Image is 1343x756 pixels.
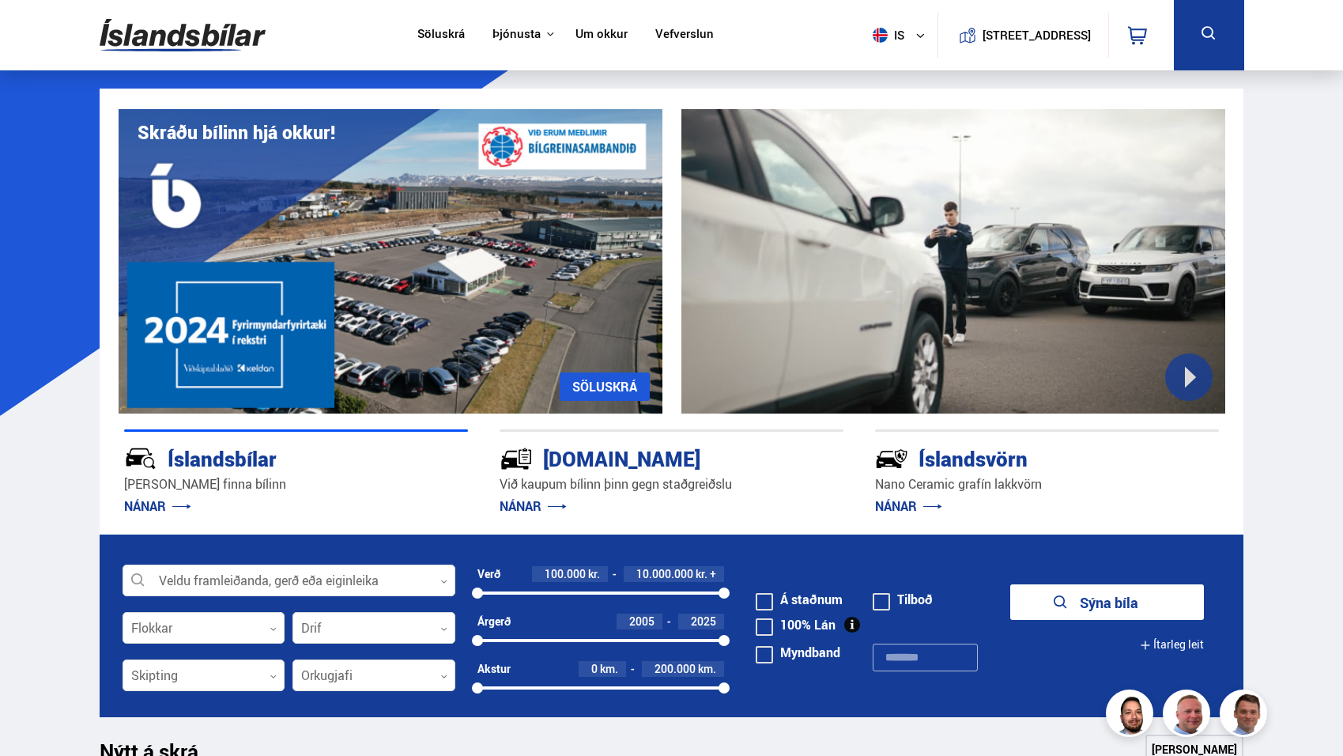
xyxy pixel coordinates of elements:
[500,497,567,515] a: NÁNAR
[1165,692,1213,739] img: siFngHWaQ9KaOqBr.png
[100,9,266,61] img: G0Ugv5HjCgRt.svg
[866,28,906,43] span: is
[124,444,412,471] div: Íslandsbílar
[655,27,714,43] a: Vefverslun
[655,661,696,676] span: 200.000
[124,475,468,493] p: [PERSON_NAME] finna bílinn
[756,646,840,659] label: Myndband
[696,568,707,580] span: kr.
[591,661,598,676] span: 0
[873,593,933,606] label: Tilboð
[545,566,586,581] span: 100.000
[600,663,618,675] span: km.
[710,568,716,580] span: +
[875,442,908,475] img: -Svtn6bYgwAsiwNX.svg
[560,372,650,401] a: SÖLUSKRÁ
[1222,692,1269,739] img: FbJEzSuNWCJXmdc-.webp
[500,475,843,493] p: Við kaupum bílinn þinn gegn staðgreiðslu
[1140,627,1204,663] button: Ítarleg leit
[500,442,533,475] img: tr5P-W3DuiFaO7aO.svg
[636,566,693,581] span: 10.000.000
[989,28,1085,42] button: [STREET_ADDRESS]
[756,618,836,631] label: 100% Lán
[119,109,662,414] img: eKx6w-_Home_640_.png
[13,6,60,54] button: Opna LiveChat spjallviðmót
[124,497,191,515] a: NÁNAR
[756,593,843,606] label: Á staðnum
[588,568,600,580] span: kr.
[946,13,1100,58] a: [STREET_ADDRESS]
[138,122,335,143] h1: Skráðu bílinn hjá okkur!
[875,444,1163,471] div: Íslandsvörn
[1108,692,1156,739] img: nhp88E3Fdnt1Opn2.png
[417,27,465,43] a: Söluskrá
[629,614,655,629] span: 2005
[866,12,937,59] button: is
[492,27,541,42] button: Þjónusta
[477,663,511,675] div: Akstur
[1010,584,1204,620] button: Sýna bíla
[575,27,628,43] a: Um okkur
[477,615,511,628] div: Árgerð
[500,444,787,471] div: [DOMAIN_NAME]
[477,568,500,580] div: Verð
[875,497,942,515] a: NÁNAR
[873,28,888,43] img: svg+xml;base64,PHN2ZyB4bWxucz0iaHR0cDovL3d3dy53My5vcmcvMjAwMC9zdmciIHdpZHRoPSI1MTIiIGhlaWdodD0iNT...
[691,614,716,629] span: 2025
[124,442,157,475] img: JRvxyua_JYH6wB4c.svg
[875,475,1219,493] p: Nano Ceramic grafín lakkvörn
[698,663,716,675] span: km.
